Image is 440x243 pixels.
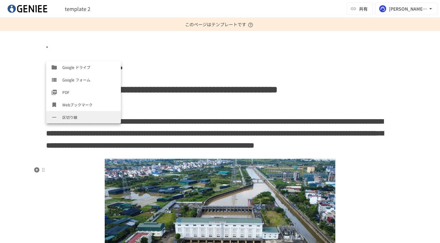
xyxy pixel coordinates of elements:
[46,53,394,61] div: Typeahead menu
[62,89,116,95] span: PDF
[389,5,428,13] div: [PERSON_NAME][EMAIL_ADDRESS][DOMAIN_NAME]
[62,77,116,83] span: Google フォーム
[62,114,116,120] span: 区切り線
[65,5,90,12] span: template 2
[7,4,47,14] img: mDIuM0aA4TOBKl0oB3pspz7XUBGXdoniCzRRINgIxkl
[62,102,116,108] span: Webブックマーク
[359,5,368,12] span: 共有
[185,18,255,31] p: このページはテンプレートです
[347,2,373,15] button: 共有
[375,2,438,15] button: [PERSON_NAME][EMAIL_ADDRESS][DOMAIN_NAME]
[62,64,116,70] span: Google ドライブ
